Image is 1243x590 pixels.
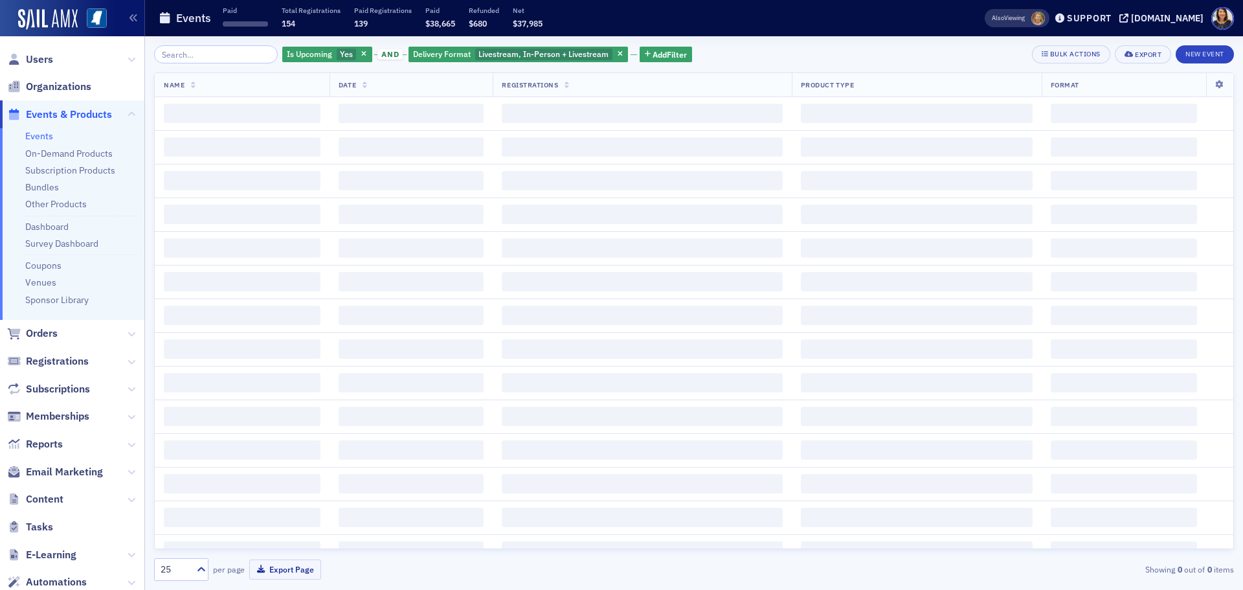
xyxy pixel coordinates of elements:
[1051,238,1197,258] span: ‌
[992,14,1004,22] div: Also
[801,306,1033,325] span: ‌
[502,339,782,359] span: ‌
[164,339,320,359] span: ‌
[478,49,609,59] span: Livestream, In-Person + Livestream
[339,104,484,123] span: ‌
[26,354,89,369] span: Registrations
[1051,440,1197,460] span: ‌
[801,137,1033,157] span: ‌
[7,52,53,67] a: Users
[1211,7,1234,30] span: Profile
[801,407,1033,426] span: ‌
[502,407,782,426] span: ‌
[339,306,484,325] span: ‌
[223,21,268,27] span: ‌
[502,373,782,392] span: ‌
[26,409,89,424] span: Memberships
[1051,407,1197,426] span: ‌
[1051,171,1197,190] span: ‌
[653,49,687,60] span: Add Filter
[1176,47,1234,59] a: New Event
[7,409,89,424] a: Memberships
[339,272,484,291] span: ‌
[1135,51,1161,58] div: Export
[282,18,295,28] span: 154
[502,238,782,258] span: ‌
[502,272,782,291] span: ‌
[164,474,320,494] span: ‌
[1051,137,1197,157] span: ‌
[801,474,1033,494] span: ‌
[502,137,782,157] span: ‌
[883,563,1234,575] div: Showing out of items
[992,14,1025,23] span: Viewing
[7,80,91,94] a: Organizations
[354,6,412,15] p: Paid Registrations
[213,563,245,575] label: per page
[7,108,112,122] a: Events & Products
[1119,14,1208,23] button: [DOMAIN_NAME]
[374,49,407,60] button: and
[164,205,320,224] span: ‌
[1051,373,1197,392] span: ‌
[502,80,558,89] span: Registrations
[287,49,332,59] span: Is Upcoming
[502,541,782,561] span: ‌
[801,205,1033,224] span: ‌
[1051,541,1197,561] span: ‌
[1051,306,1197,325] span: ‌
[26,575,87,589] span: Automations
[1050,51,1101,58] div: Bulk Actions
[1031,12,1045,25] span: Ellen Vaughn
[25,221,69,233] a: Dashboard
[7,575,87,589] a: Automations
[502,104,782,123] span: ‌
[640,47,693,63] button: AddFilter
[1051,205,1197,224] span: ‌
[1067,12,1112,24] div: Support
[409,47,628,63] div: Livestream, In-Person + Livestream
[801,541,1033,561] span: ‌
[26,80,91,94] span: Organizations
[26,492,63,506] span: Content
[26,326,58,341] span: Orders
[26,382,90,396] span: Subscriptions
[801,508,1033,527] span: ‌
[513,18,543,28] span: $37,985
[1051,104,1197,123] span: ‌
[25,181,59,193] a: Bundles
[469,6,499,15] p: Refunded
[502,474,782,494] span: ‌
[164,541,320,561] span: ‌
[25,165,115,176] a: Subscription Products
[502,440,782,460] span: ‌
[339,238,484,258] span: ‌
[339,541,484,561] span: ‌
[18,9,78,30] img: SailAMX
[339,171,484,190] span: ‌
[7,354,89,369] a: Registrations
[7,437,63,451] a: Reports
[282,47,372,63] div: Yes
[87,8,107,28] img: SailAMX
[25,130,53,142] a: Events
[502,171,782,190] span: ‌
[176,10,211,26] h1: Events
[340,49,353,59] span: Yes
[801,104,1033,123] span: ‌
[339,407,484,426] span: ‌
[801,80,854,89] span: Product Type
[339,440,484,460] span: ‌
[1051,339,1197,359] span: ‌
[164,407,320,426] span: ‌
[26,52,53,67] span: Users
[25,277,56,288] a: Venues
[164,171,320,190] span: ‌
[26,108,112,122] span: Events & Products
[7,326,58,341] a: Orders
[1051,474,1197,494] span: ‌
[339,339,484,359] span: ‌
[164,104,320,123] span: ‌
[26,520,53,534] span: Tasks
